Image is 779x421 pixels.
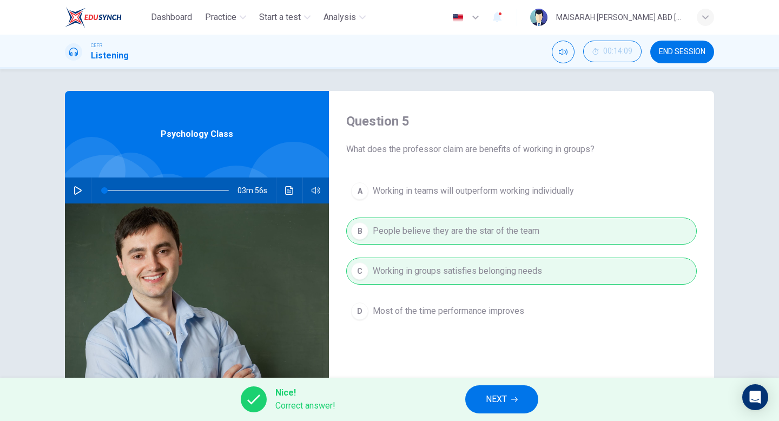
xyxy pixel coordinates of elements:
span: Correct answer! [275,399,335,412]
button: Click to see the audio transcription [281,177,298,203]
span: 00:14:09 [603,47,632,56]
button: NEXT [465,385,538,413]
h4: Question 5 [346,113,697,130]
span: Psychology Class [161,128,233,141]
span: 03m 56s [237,177,276,203]
h1: Listening [91,49,129,62]
button: 00:14:09 [583,41,642,62]
a: EduSynch logo [65,6,147,28]
span: CEFR [91,42,102,49]
button: Dashboard [147,8,196,27]
span: Practice [205,11,236,24]
img: Profile picture [530,9,547,26]
button: Practice [201,8,250,27]
div: Mute [552,41,575,63]
div: Hide [583,41,642,63]
span: Analysis [324,11,356,24]
span: What does the professor claim are benefits of working in groups? [346,143,697,156]
button: END SESSION [650,41,714,63]
div: MAISARAH [PERSON_NAME] ABD [PERSON_NAME] [556,11,684,24]
span: END SESSION [659,48,705,56]
img: EduSynch logo [65,6,122,28]
button: Start a test [255,8,315,27]
button: Analysis [319,8,370,27]
span: Start a test [259,11,301,24]
span: Nice! [275,386,335,399]
img: en [451,14,465,22]
div: Open Intercom Messenger [742,384,768,410]
span: NEXT [486,392,507,407]
span: Dashboard [151,11,192,24]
